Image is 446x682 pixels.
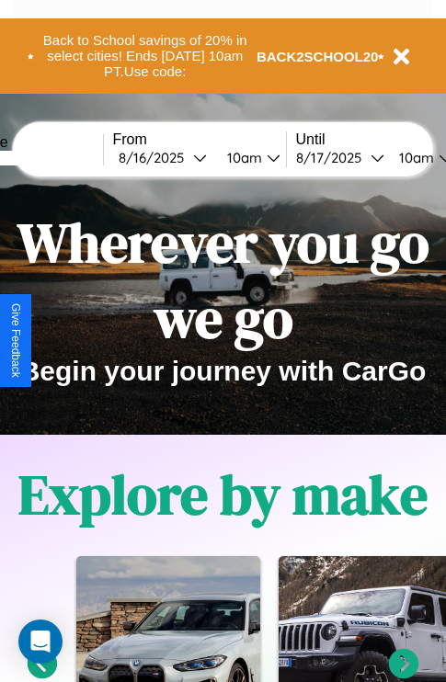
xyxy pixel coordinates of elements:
[257,49,379,64] b: BACK2SCHOOL20
[113,131,286,148] label: From
[212,148,286,167] button: 10am
[18,619,63,664] div: Open Intercom Messenger
[218,149,267,166] div: 10am
[9,303,22,378] div: Give Feedback
[34,28,257,85] button: Back to School savings of 20% in select cities! Ends [DATE] 10am PT.Use code:
[113,148,212,167] button: 8/16/2025
[296,149,371,166] div: 8 / 17 / 2025
[18,457,428,532] h1: Explore by make
[390,149,439,166] div: 10am
[119,149,193,166] div: 8 / 16 / 2025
